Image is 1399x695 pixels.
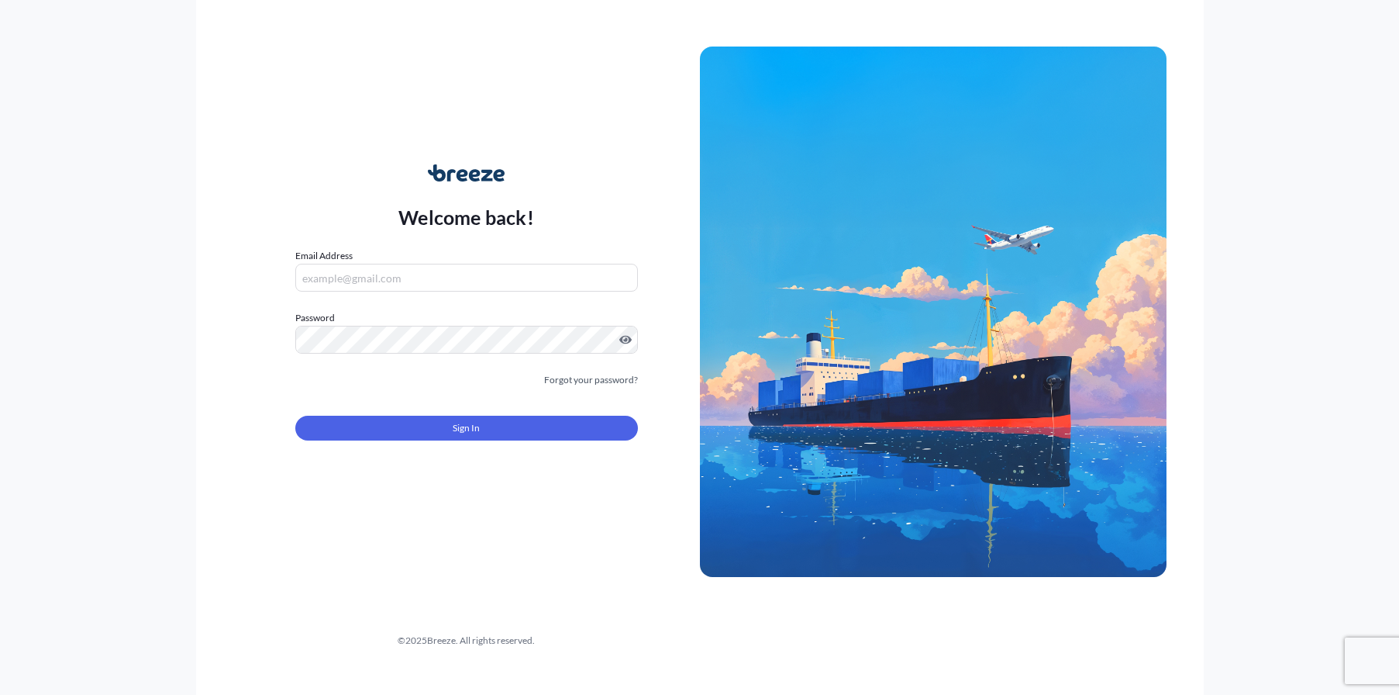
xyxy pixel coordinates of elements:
[295,264,638,292] input: example@gmail.com
[233,633,700,648] div: © 2025 Breeze. All rights reserved.
[398,205,534,230] p: Welcome back!
[700,47,1166,577] img: Ship illustration
[295,416,638,441] button: Sign In
[619,334,632,346] button: Show password
[295,310,638,326] label: Password
[295,248,353,264] label: Email Address
[544,372,638,388] a: Forgot your password?
[453,420,480,436] span: Sign In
